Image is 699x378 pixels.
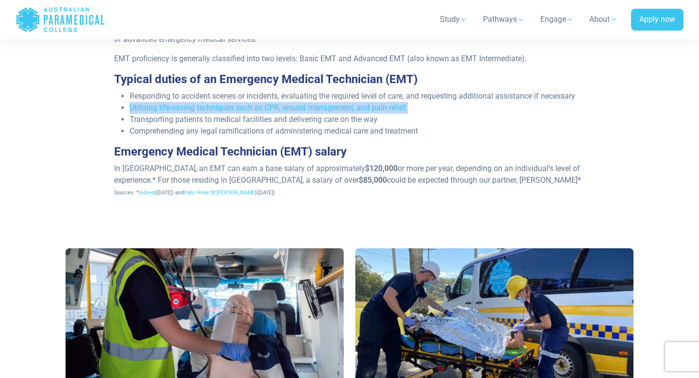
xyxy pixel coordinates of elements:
a: Indeed [139,189,155,196]
a: Pathways [477,6,531,33]
a: Engage [534,6,580,33]
a: Study [434,6,473,33]
h3: Typical duties of an Emergency Medical Technician (EMT) [114,72,585,86]
strong: $120,000 [365,164,398,173]
li: Comprehending any legal ramifications of administering medical care and treatment [130,125,585,137]
a: Apply now [631,9,683,31]
h3: Emergency Medical Technician (EMT) salary [114,145,585,159]
a: Australian Paramedical College [16,4,105,35]
li: Transporting patients to medical facilities and delivering care on the way [130,114,585,125]
p: EMT proficiency is generally classified into two levels: Basic EMT and Advanced EMT (also known a... [114,53,585,65]
a: Hato Hone St [PERSON_NAME] [184,189,256,196]
span: Sources: * ([DATE]) and ([DATE]) [114,189,275,196]
p: In [GEOGRAPHIC_DATA], an EMT can earn a base salary of approximately or more per year, depending ... [114,163,585,198]
a: About [583,6,623,33]
li: Utilising life-saving techniques such as CPR, wound management, and pain relief [130,102,585,114]
strong: $85,000 [359,175,387,185]
li: Responding to accident scenes or incidents, evaluating the required level of care, and requesting... [130,90,585,102]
